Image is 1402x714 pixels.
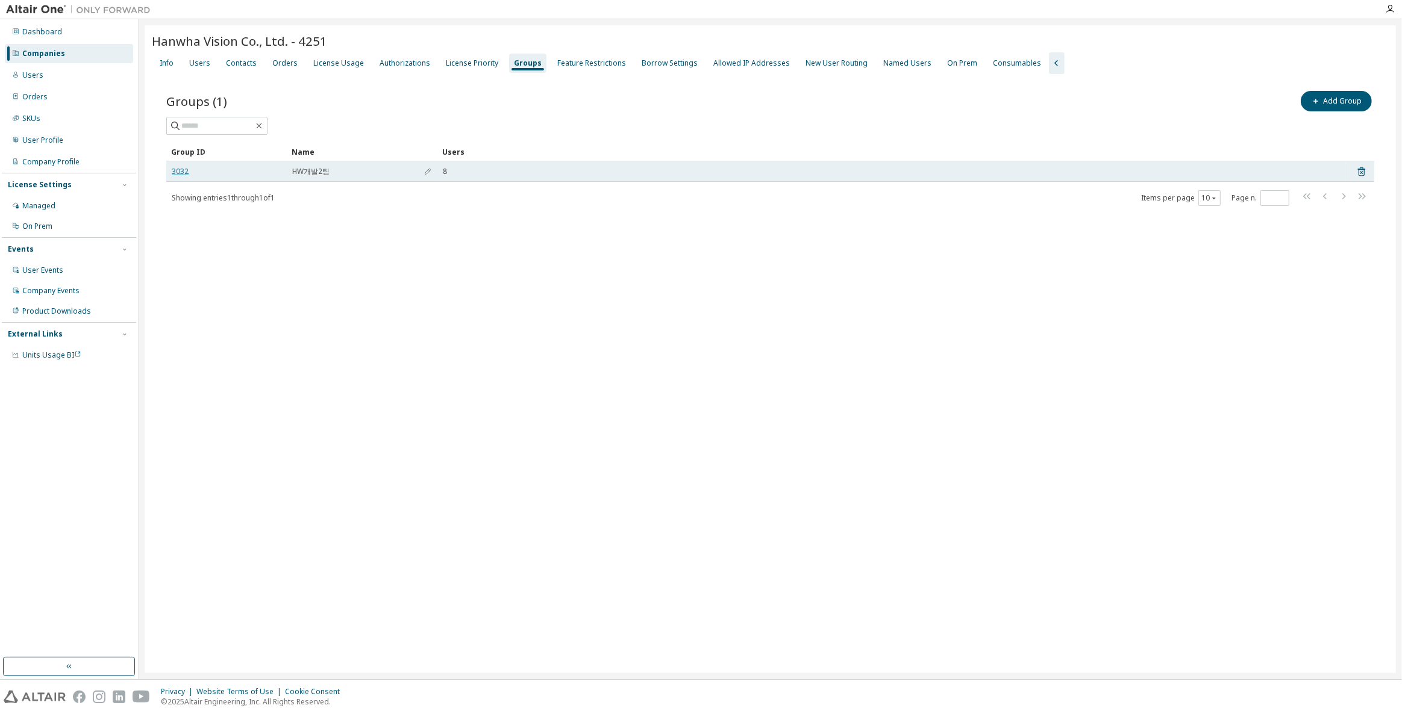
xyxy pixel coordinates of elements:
[160,58,174,68] div: Info
[22,27,62,37] div: Dashboard
[947,58,977,68] div: On Prem
[152,33,327,49] span: Hanwha Vision Co., Ltd. - 4251
[22,157,80,167] div: Company Profile
[313,58,364,68] div: License Usage
[1141,190,1221,206] span: Items per page
[4,691,66,703] img: altair_logo.svg
[171,142,282,161] div: Group ID
[292,142,433,161] div: Name
[226,58,257,68] div: Contacts
[22,306,91,316] div: Product Downloads
[380,58,430,68] div: Authorizations
[196,687,285,697] div: Website Terms of Use
[113,691,125,703] img: linkedin.svg
[22,222,52,231] div: On Prem
[22,114,40,123] div: SKUs
[8,329,63,339] div: External Links
[1301,91,1372,111] button: Add Group
[6,4,157,16] img: Altair One
[93,691,105,703] img: instagram.svg
[22,265,63,275] div: User Events
[1231,190,1289,206] span: Page n.
[713,58,790,68] div: Allowed IP Addresses
[22,135,63,145] div: User Profile
[993,58,1041,68] div: Consumables
[1201,193,1218,203] button: 10
[446,58,498,68] div: License Priority
[443,167,447,176] span: 8
[272,58,298,68] div: Orders
[161,697,347,707] p: © 2025 Altair Engineering, Inc. All Rights Reserved.
[8,244,34,254] div: Events
[22,286,80,296] div: Company Events
[806,58,868,68] div: New User Routing
[22,350,81,360] span: Units Usage BI
[22,49,65,58] div: Companies
[8,180,72,190] div: License Settings
[189,58,210,68] div: Users
[73,691,86,703] img: facebook.svg
[161,687,196,697] div: Privacy
[22,201,55,211] div: Managed
[172,167,189,176] a: 3032
[514,58,542,68] div: Groups
[22,70,43,80] div: Users
[166,93,227,110] span: Groups (1)
[292,167,330,176] span: HW개발2팀
[557,58,626,68] div: Feature Restrictions
[442,142,1341,161] div: Users
[172,193,275,203] span: Showing entries 1 through 1 of 1
[133,691,150,703] img: youtube.svg
[22,92,48,102] div: Orders
[285,687,347,697] div: Cookie Consent
[642,58,698,68] div: Borrow Settings
[883,58,931,68] div: Named Users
